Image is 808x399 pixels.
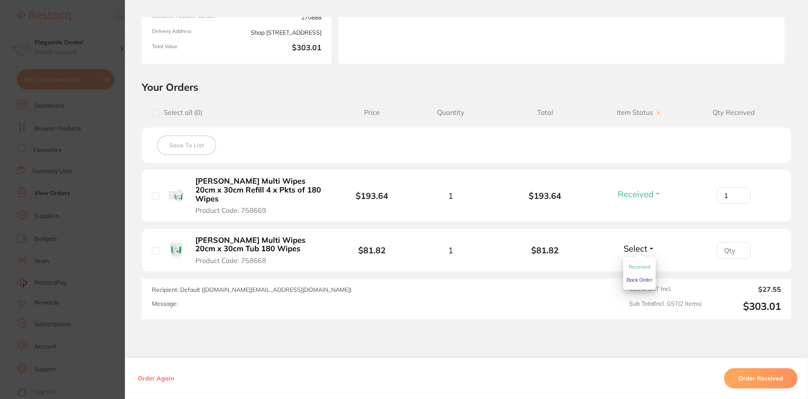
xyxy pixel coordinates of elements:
[157,136,216,155] button: Save To List
[686,109,781,117] span: Qty Received
[615,189,664,199] button: Received
[448,245,453,255] span: 1
[724,368,797,388] button: Order Received
[403,109,498,117] span: Quantity
[498,245,592,255] b: $81.82
[629,261,650,274] button: Received
[498,191,592,201] b: $193.64
[152,286,351,293] span: Recipient: Default ( [DOMAIN_NAME][EMAIL_ADDRESS][DOMAIN_NAME] )
[356,190,388,201] b: $193.64
[166,239,186,260] img: Durr FD Multi Wipes 20cm x 30cm Tub 180 Wipes
[152,28,233,37] span: Delivery Address
[152,13,233,22] span: Customer Account Number
[621,243,657,254] button: Select
[142,81,791,93] h2: Your Orders
[166,185,186,205] img: Durr FD Multi Wipes 20cm x 30cm Refill 4 x Pkts of 180 Wipes
[152,43,233,54] span: Total Value
[358,245,386,255] b: $81.82
[195,177,326,203] b: [PERSON_NAME] Multi Wipes 20cm x 30cm Refill 4 x Pkts of 180 Wipes
[717,187,751,204] input: Qty
[629,263,650,270] span: Received
[240,43,322,54] b: $303.01
[195,206,266,214] span: Product Code: 758669
[195,236,326,253] b: [PERSON_NAME] Multi Wipes 20cm x 30cm Tub 180 Wipes
[618,189,654,199] span: Received
[592,109,687,117] span: Item Status
[708,285,781,293] output: $27.55
[627,277,652,283] span: Back Order
[629,300,702,312] span: Sub Total Incl. GST ( 2 Items)
[340,109,403,117] span: Price
[193,236,328,265] button: [PERSON_NAME] Multi Wipes 20cm x 30cm Tub 180 Wipes Product Code: 758668
[627,274,652,286] button: Back Order
[240,28,322,37] span: Shop [STREET_ADDRESS]
[240,13,322,22] span: 270888
[624,243,647,254] span: Select
[498,109,592,117] span: Total
[193,176,328,214] button: [PERSON_NAME] Multi Wipes 20cm x 30cm Refill 4 x Pkts of 180 Wipes Product Code: 758669
[195,257,266,264] span: Product Code: 758668
[629,285,702,293] span: 10.0 % GST Incl.
[135,375,176,382] button: Order Again
[159,109,203,117] span: Select all ( 0 )
[717,242,751,259] input: Qty
[448,191,453,201] span: 1
[152,300,178,307] label: Message:
[708,300,781,312] output: $303.01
